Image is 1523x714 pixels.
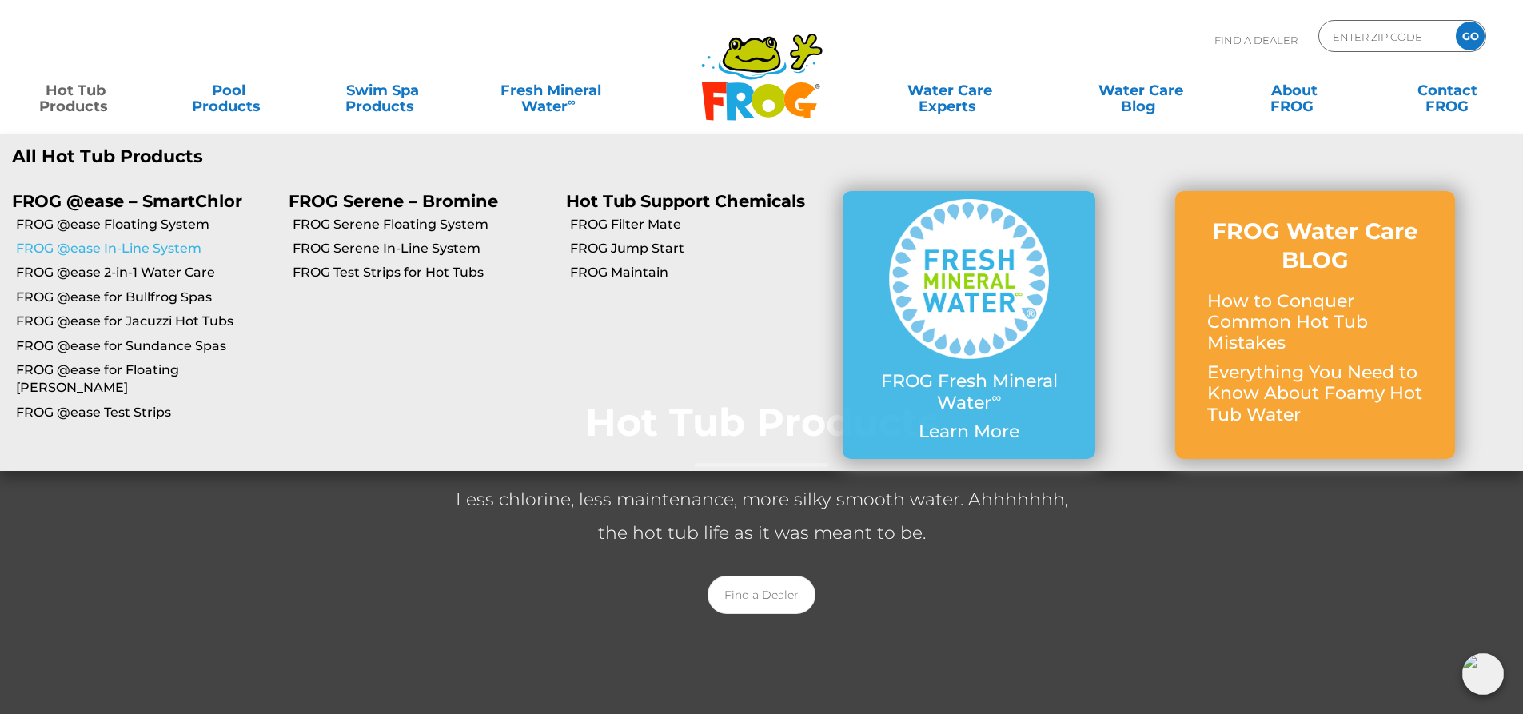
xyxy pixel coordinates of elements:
[16,74,135,106] a: Hot TubProducts
[16,216,277,233] a: FROG @ease Floating System
[16,337,277,355] a: FROG @ease for Sundance Spas
[169,74,289,106] a: PoolProducts
[323,74,442,106] a: Swim SpaProducts
[16,313,277,330] a: FROG @ease for Jacuzzi Hot Tubs
[1331,25,1439,48] input: Zip Code Form
[442,483,1082,550] p: Less chlorine, less maintenance, more silky smooth water. Ahhhhhhh, the hot tub life as it was me...
[566,191,819,211] p: Hot Tub Support Chemicals
[875,421,1063,442] p: Learn More
[1207,291,1423,354] p: How to Conquer Common Hot Tub Mistakes
[293,240,553,257] a: FROG Serene In-Line System
[476,74,625,106] a: Fresh MineralWater∞
[1462,653,1504,695] img: openIcon
[16,289,277,306] a: FROG @ease for Bullfrog Spas
[16,404,277,421] a: FROG @ease Test Strips
[16,264,277,281] a: FROG @ease 2-in-1 Water Care
[1456,22,1485,50] input: GO
[1214,20,1298,60] p: Find A Dealer
[1081,74,1200,106] a: Water CareBlog
[1207,362,1423,425] p: Everything You Need to Know About Foamy Hot Tub Water
[570,216,831,233] a: FROG Filter Mate
[708,576,815,614] a: Find a Dealer
[1207,217,1423,433] a: FROG Water Care BLOG How to Conquer Common Hot Tub Mistakes Everything You Need to Know About Foa...
[16,240,277,257] a: FROG @ease In-Line System
[1388,74,1507,106] a: ContactFROG
[875,199,1063,450] a: FROG Fresh Mineral Water∞ Learn More
[1234,74,1354,106] a: AboutFROG
[16,361,277,397] a: FROG @ease for Floating [PERSON_NAME]
[293,216,553,233] a: FROG Serene Floating System
[875,371,1063,413] p: FROG Fresh Mineral Water
[570,264,831,281] a: FROG Maintain
[289,191,541,211] p: FROG Serene – Bromine
[991,389,1001,405] sup: ∞
[12,146,750,167] a: All Hot Tub Products
[853,74,1047,106] a: Water CareExperts
[568,95,576,108] sup: ∞
[570,240,831,257] a: FROG Jump Start
[293,264,553,281] a: FROG Test Strips for Hot Tubs
[12,191,265,211] p: FROG @ease – SmartChlor
[1207,217,1423,275] h3: FROG Water Care BLOG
